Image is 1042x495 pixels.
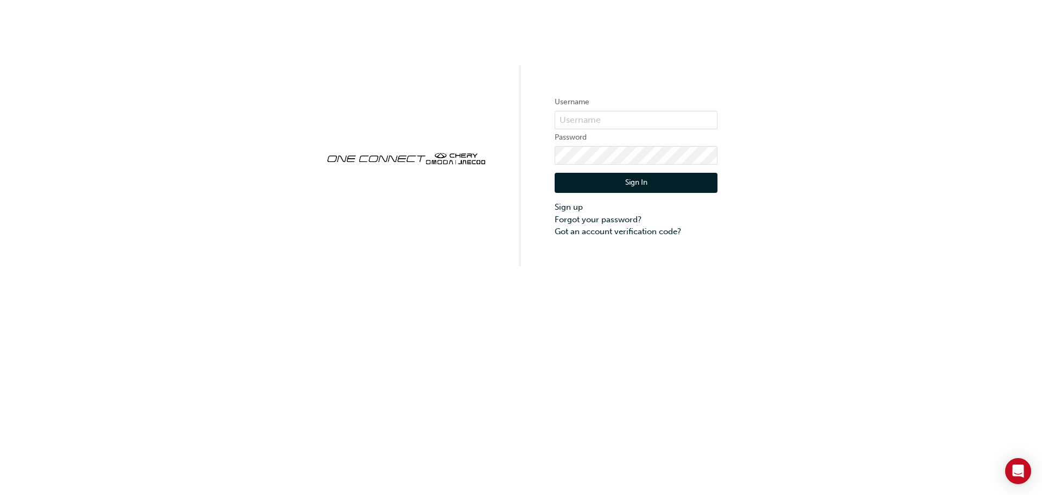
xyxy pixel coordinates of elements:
div: Open Intercom Messenger [1005,458,1031,484]
img: oneconnect [325,143,487,172]
a: Got an account verification code? [555,225,717,238]
input: Username [555,111,717,129]
a: Sign up [555,201,717,214]
a: Forgot your password? [555,214,717,226]
label: Username [555,96,717,109]
button: Sign In [555,173,717,193]
label: Password [555,131,717,144]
